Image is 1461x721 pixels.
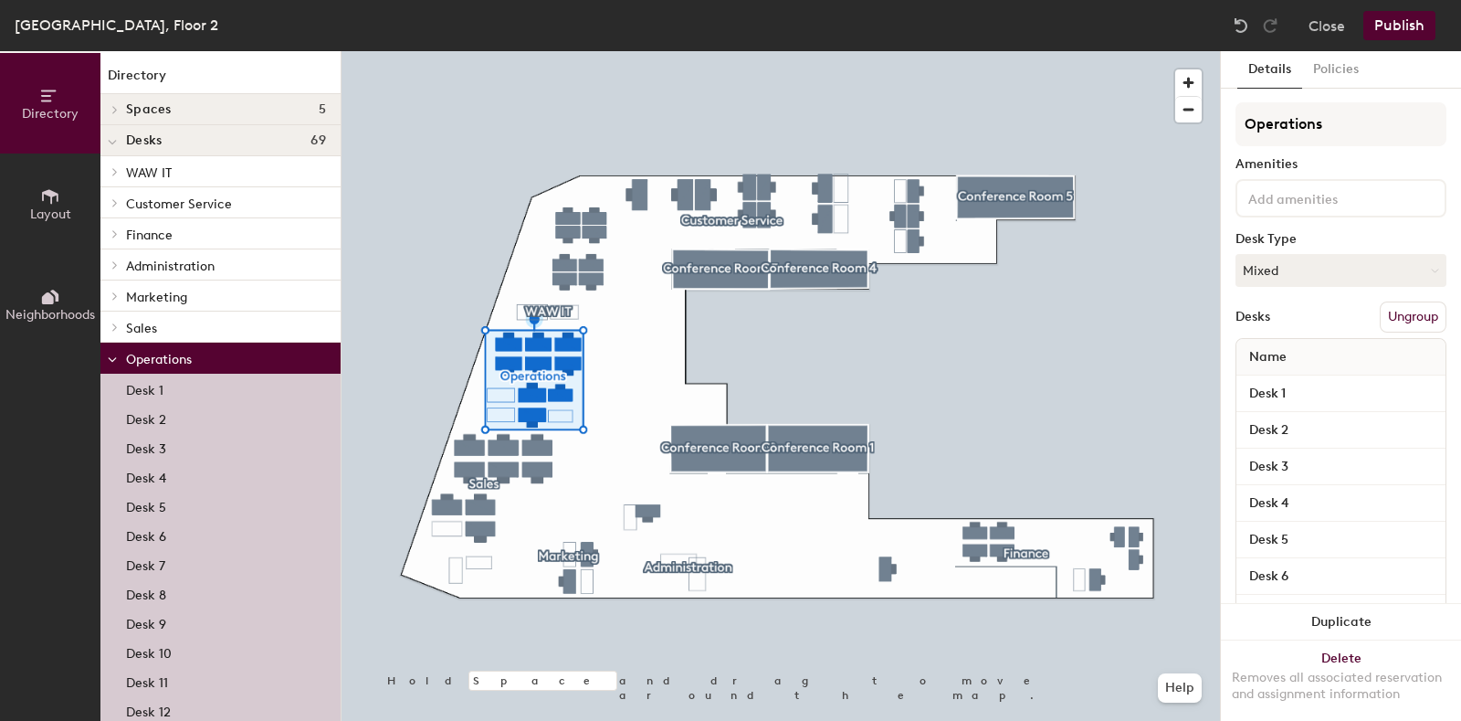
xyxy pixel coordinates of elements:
button: Policies [1302,51,1370,89]
div: Desk Type [1235,232,1446,247]
span: WAW IT [126,165,172,181]
p: Desk 12 [126,699,171,720]
span: Administration [126,259,215,274]
span: Name [1240,341,1296,374]
img: Undo [1232,16,1250,35]
span: Sales [126,321,157,336]
p: Desk 5 [126,494,166,515]
span: 69 [310,133,326,148]
span: Customer Service [126,196,232,212]
p: Desk 3 [126,436,166,457]
button: Mixed [1235,254,1446,287]
p: Desk 1 [126,377,163,398]
p: Desk 2 [126,407,166,428]
div: Amenities [1235,157,1446,172]
span: Neighborhoods [5,307,95,323]
div: [GEOGRAPHIC_DATA], Floor 2 [15,14,218,37]
span: Operations [126,352,192,367]
input: Unnamed desk [1240,600,1442,626]
button: Close [1309,11,1345,40]
span: Layout [30,207,71,222]
button: Duplicate [1221,604,1461,641]
img: Redo [1261,16,1279,35]
p: Desk 4 [126,465,166,486]
p: Desk 8 [126,582,166,603]
input: Unnamed desk [1240,527,1442,553]
p: Desk 9 [126,611,166,632]
input: Unnamed desk [1240,564,1442,589]
span: Spaces [126,102,172,117]
p: Desk 11 [126,670,168,691]
span: Directory [22,106,79,122]
input: Unnamed desk [1240,454,1442,480]
button: Ungroup [1380,302,1446,333]
span: Finance [126,228,173,243]
input: Unnamed desk [1240,491,1442,516]
p: Desk 6 [126,524,166,545]
button: DeleteRemoves all associated reservation and assignment information [1221,641,1461,721]
button: Publish [1363,11,1435,40]
p: Desk 7 [126,553,165,574]
span: Desks [126,133,162,148]
div: Desks [1235,310,1270,324]
p: Desk 10 [126,641,172,662]
input: Unnamed desk [1240,381,1442,407]
input: Add amenities [1245,186,1409,208]
span: Marketing [126,290,187,305]
button: Details [1237,51,1302,89]
input: Unnamed desk [1240,418,1442,443]
button: Help [1158,673,1202,703]
div: Removes all associated reservation and assignment information [1232,670,1450,703]
h1: Directory [100,66,341,94]
span: 5 [319,102,326,117]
